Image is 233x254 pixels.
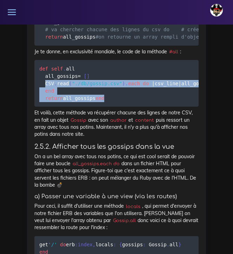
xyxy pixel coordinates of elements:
span: | [178,80,181,86]
code: #all [167,48,180,55]
span: : [143,242,146,247]
code: author [108,117,128,124]
span: . [54,80,57,86]
p: Pour ceci, il suffit d'utiliser une méthode , qui permet d'envoyer à notre fichier ERB des variab... [34,202,199,231]
span: : [113,242,116,247]
span: , [93,242,95,247]
span: ) [122,80,125,86]
span: } [178,242,181,247]
p: Je te donne, en exclusivité mondiale, le code de la méthode : [34,48,199,55]
span: Gossip [149,242,167,247]
span: CSV [45,80,54,86]
p: Et voilà, cette méthode va récupérer chacune des lignes de notre CSV, en fait un objet avec son e... [34,109,199,138]
h5: a) Passer une variable à une view (via les routes) [34,193,199,200]
code: Gossip [68,117,88,124]
span: | [152,80,154,86]
span: self [51,66,63,71]
code: locals [124,203,142,210]
span: def [39,66,48,71]
span: do [60,242,66,247]
span: ( [69,80,72,86]
span: return [45,34,63,40]
span: "./db/gossip.csv" [72,80,122,86]
code: Gossip.all [111,217,138,224]
h4: 2.5.2. Afficher tous les gossips dans la vue [34,143,199,151]
code: content [133,117,155,124]
span: end [95,95,104,101]
code: all_gossips.each do [71,160,121,167]
span: :index [75,242,93,247]
span: end [45,88,54,93]
span: return [45,95,63,101]
span: #on retourne un array rempli d'objets Gossip [95,34,226,40]
span: ] [87,73,89,79]
span: . [125,80,128,86]
img: avatar [210,4,223,16]
span: each [128,80,140,86]
p: On a un bel array avec tous nos potins, ce qui est cool serait de pouvoir faire une boucle dans u... [34,153,199,188]
span: # va chercher chacune des lignes du csv do [45,27,169,32]
span: do [143,80,149,86]
span: '/' [48,242,57,247]
span: = [78,73,81,79]
span: . [63,66,66,71]
span: . [167,242,169,247]
span: { [119,242,122,247]
span: [ [84,73,86,79]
